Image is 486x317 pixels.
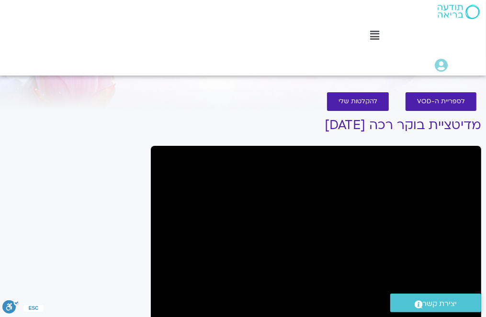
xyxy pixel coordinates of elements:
[438,5,480,19] img: תודעה בריאה
[339,98,377,105] span: להקלטות שלי
[327,92,389,111] a: להקלטות שלי
[423,297,457,310] span: יצירת קשר
[151,118,482,132] h1: מדיטציית בוקר רכה [DATE]
[417,98,465,105] span: לספריית ה-VOD
[406,92,476,111] a: לספריית ה-VOD
[390,294,481,312] a: יצירת קשר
